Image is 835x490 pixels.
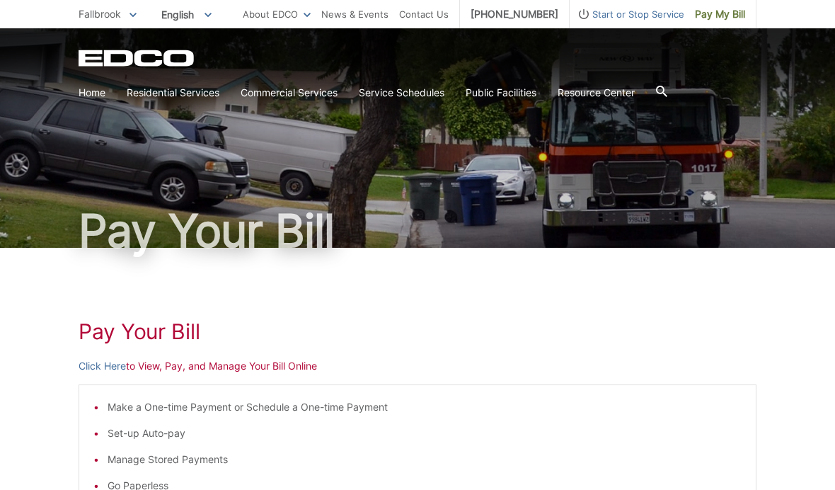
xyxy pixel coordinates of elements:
a: News & Events [321,6,388,22]
li: Manage Stored Payments [108,452,742,467]
a: Public Facilities [466,85,536,101]
a: Service Schedules [359,85,444,101]
a: Commercial Services [241,85,338,101]
span: Fallbrook [79,8,121,20]
a: About EDCO [243,6,311,22]
span: Pay My Bill [695,6,745,22]
h1: Pay Your Bill [79,208,756,253]
h1: Pay Your Bill [79,319,756,344]
a: Contact Us [399,6,449,22]
a: Residential Services [127,85,219,101]
p: to View, Pay, and Manage Your Bill Online [79,358,756,374]
a: Click Here [79,358,126,374]
a: Resource Center [558,85,635,101]
li: Set-up Auto-pay [108,426,742,441]
a: EDCD logo. Return to the homepage. [79,50,196,67]
span: English [151,3,222,26]
a: Home [79,85,105,101]
li: Make a One-time Payment or Schedule a One-time Payment [108,399,742,415]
